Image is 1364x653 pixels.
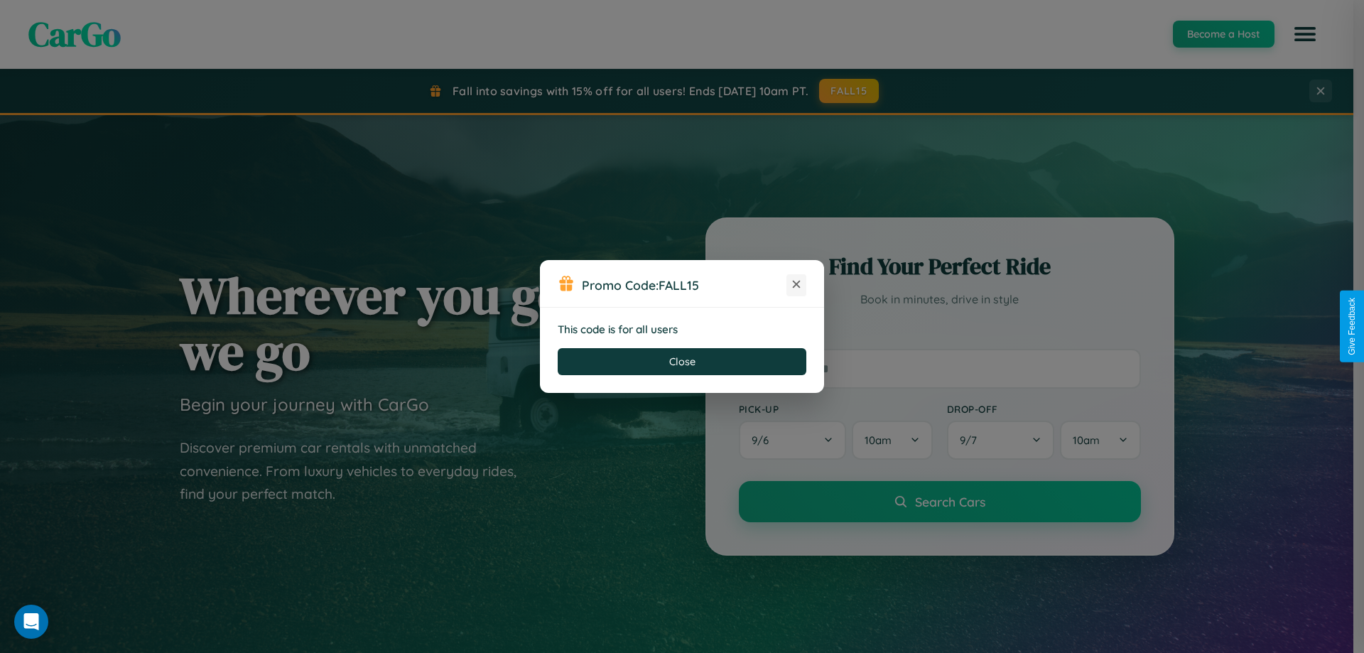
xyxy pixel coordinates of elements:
h3: Promo Code: [582,277,786,293]
button: Close [558,348,806,375]
div: Open Intercom Messenger [14,605,48,639]
b: FALL15 [659,277,699,293]
div: Give Feedback [1347,298,1357,355]
strong: This code is for all users [558,323,678,336]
